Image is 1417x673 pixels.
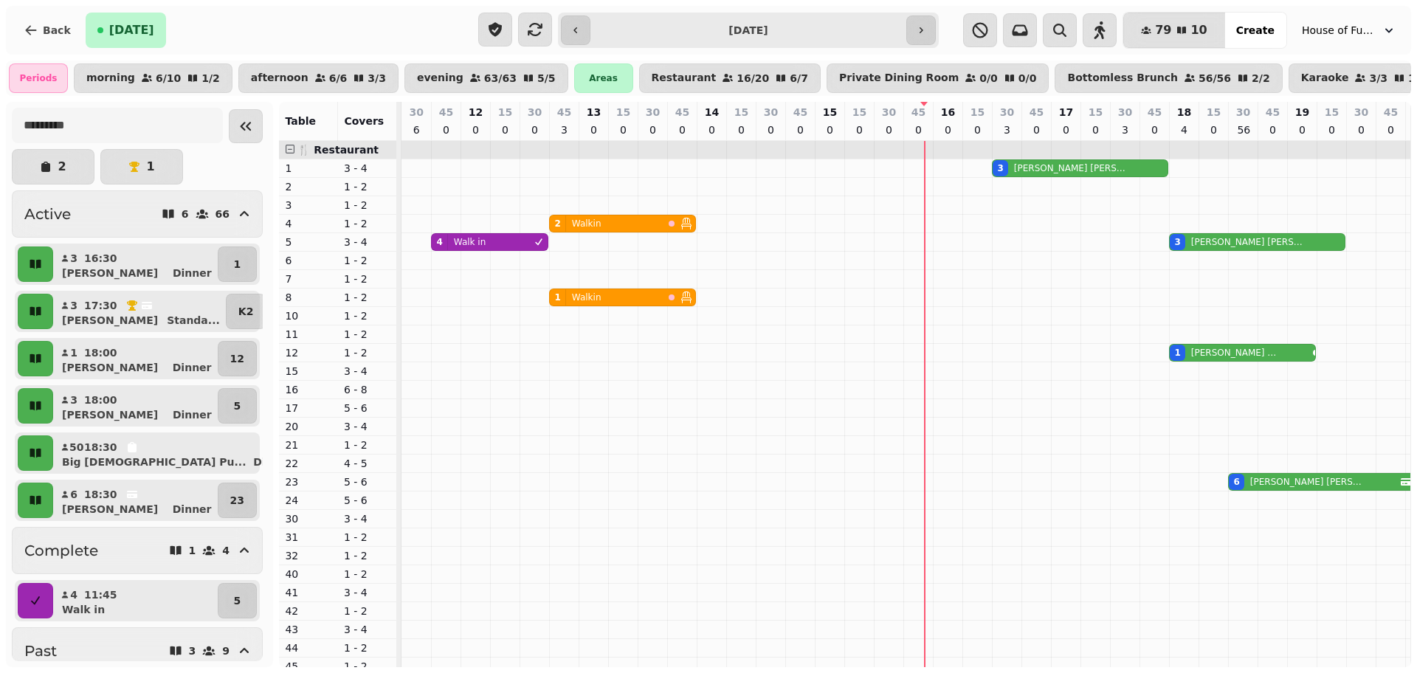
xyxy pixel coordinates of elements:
[84,298,117,313] p: 17:30
[146,161,154,173] p: 1
[1236,25,1275,35] span: Create
[824,122,835,137] p: 0
[233,593,241,608] p: 5
[344,216,391,231] p: 1 - 2
[469,105,483,120] p: 12
[765,122,776,137] p: 0
[285,641,332,655] p: 44
[84,487,117,502] p: 18:30
[1067,72,1178,84] p: Bottomless Brunch
[24,641,57,661] h2: Past
[439,105,453,120] p: 45
[676,122,688,137] p: 0
[1207,122,1219,137] p: 0
[410,122,422,137] p: 6
[554,291,560,303] div: 1
[285,290,332,305] p: 8
[230,351,244,366] p: 12
[156,73,181,83] p: 6 / 10
[344,530,391,545] p: 1 - 2
[100,149,183,184] button: 1
[911,105,925,120] p: 45
[1207,105,1221,120] p: 15
[1030,122,1042,137] p: 0
[285,548,332,563] p: 32
[344,290,391,305] p: 1 - 2
[285,401,332,415] p: 17
[84,587,117,602] p: 11:45
[705,105,719,120] p: 14
[1119,122,1131,137] p: 3
[454,236,486,248] p: Walk in
[344,622,391,637] p: 3 - 4
[62,455,246,469] p: Big [DEMOGRAPHIC_DATA] Pu...
[229,109,263,143] button: Collapse sidebar
[43,25,71,35] span: Back
[1384,105,1398,120] p: 45
[62,602,105,617] p: Walk in
[218,583,257,618] button: 5
[1089,122,1101,137] p: 0
[344,641,391,655] p: 1 - 2
[1252,73,1270,83] p: 2 / 2
[1385,122,1396,137] p: 0
[344,308,391,323] p: 1 - 2
[222,545,230,556] p: 4
[285,115,316,127] span: Table
[238,63,399,93] button: afternoon6/63/3
[344,327,391,342] p: 1 - 2
[218,246,257,282] button: 1
[417,72,463,84] p: evening
[56,294,223,329] button: 317:30[PERSON_NAME]Standa...
[167,313,220,328] p: Standa ...
[189,646,196,656] p: 3
[344,382,391,397] p: 6 - 8
[587,105,601,120] p: 13
[1178,122,1190,137] p: 4
[251,72,308,84] p: afternoon
[109,24,154,36] span: [DATE]
[344,253,391,268] p: 1 - 2
[572,218,601,229] p: Walkin
[882,105,896,120] p: 30
[69,440,78,455] p: 50
[69,251,78,266] p: 3
[1301,72,1349,84] p: Karaoke
[794,122,806,137] p: 0
[675,105,689,120] p: 45
[285,567,332,581] p: 40
[971,122,983,137] p: 0
[1177,105,1191,120] p: 18
[173,360,212,375] p: Dinner
[173,407,212,422] p: Dinner
[285,511,332,526] p: 30
[84,440,117,455] p: 18:30
[793,105,807,120] p: 45
[734,105,748,120] p: 15
[285,308,332,323] p: 10
[69,393,78,407] p: 3
[558,122,570,137] p: 3
[409,105,423,120] p: 30
[1250,476,1364,488] p: [PERSON_NAME] [PERSON_NAME]
[572,291,601,303] p: Walkin
[647,122,658,137] p: 0
[285,253,332,268] p: 6
[1199,73,1231,83] p: 56 / 56
[344,401,391,415] p: 5 - 6
[1014,162,1128,174] p: [PERSON_NAME] [PERSON_NAME]
[1191,347,1281,359] p: [PERSON_NAME] Blessgen
[344,474,391,489] p: 5 - 6
[285,272,332,286] p: 7
[1089,105,1103,120] p: 15
[285,438,332,452] p: 21
[1060,122,1072,137] p: 0
[344,567,391,581] p: 1 - 2
[344,493,391,508] p: 5 - 6
[56,246,215,282] button: 316:30[PERSON_NAME]Dinner
[827,63,1049,93] button: Private Dining Room0/00/0
[253,455,292,469] p: Dinner
[344,548,391,563] p: 1 - 2
[1325,105,1339,120] p: 15
[823,105,837,120] p: 15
